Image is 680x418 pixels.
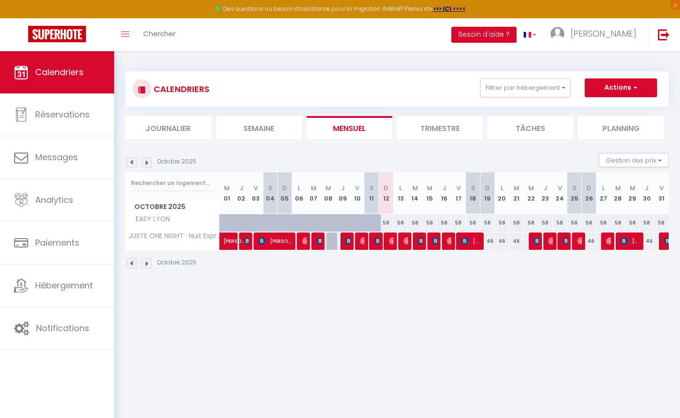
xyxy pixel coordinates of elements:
[585,78,657,97] button: Actions
[408,172,422,214] th: 14
[654,214,669,232] div: 58
[447,232,451,250] span: [PERSON_NAME]
[596,214,610,232] div: 58
[659,184,664,193] abbr: V
[224,227,245,245] span: [PERSON_NAME]
[28,26,86,42] img: Super Booking
[244,232,248,250] span: [PERSON_NAME]
[553,214,567,232] div: 58
[370,184,374,193] abbr: S
[509,214,524,232] div: 58
[151,78,209,100] h3: CALENDRIERS
[278,172,292,214] th: 05
[35,151,78,163] span: Messages
[615,184,621,193] abbr: M
[292,172,307,214] th: 06
[528,184,534,193] abbr: M
[126,200,219,214] span: Octobre 2025
[427,184,433,193] abbr: M
[379,172,394,214] th: 12
[658,29,670,40] img: logout
[606,232,610,250] span: [PERSON_NAME]
[582,232,596,250] div: 46
[234,172,248,214] th: 02
[417,232,422,250] span: [PERSON_NAME]
[577,232,582,250] span: [PERSON_NAME]
[263,172,278,214] th: 04
[466,172,480,214] th: 18
[480,232,495,250] div: 46
[487,116,573,139] li: Tâches
[131,175,214,192] input: Rechercher un logement...
[35,66,84,78] span: Calendriers
[127,214,172,224] span: EASY LYON
[384,184,388,193] abbr: D
[364,172,379,214] th: 11
[620,232,640,250] span: [PERSON_NAME]
[433,5,466,13] a: >>> ICI <<<<
[254,184,258,193] abbr: V
[408,214,422,232] div: 58
[563,232,567,250] span: [PERSON_NAME]
[610,172,625,214] th: 28
[220,172,234,214] th: 01
[143,29,176,39] span: Chercher
[422,214,437,232] div: 58
[268,184,272,193] abbr: S
[389,232,394,250] span: [PERSON_NAME]
[136,18,183,51] a: Chercher
[543,18,648,51] a: ... [PERSON_NAME]
[582,172,596,214] th: 26
[599,153,669,167] button: Gestion des prix
[625,214,640,232] div: 58
[480,214,495,232] div: 58
[298,184,301,193] abbr: L
[596,172,610,214] th: 27
[524,214,538,232] div: 58
[240,184,243,193] abbr: J
[125,116,211,139] li: Journalier
[403,232,408,250] span: [PERSON_NAME]
[495,214,510,232] div: 58
[578,116,664,139] li: Planning
[582,214,596,232] div: 58
[216,116,302,139] li: Semaine
[538,214,553,232] div: 58
[640,214,654,232] div: 58
[514,184,519,193] abbr: M
[485,184,490,193] abbr: D
[379,214,394,232] div: 58
[422,172,437,214] th: 15
[451,172,466,214] th: 17
[480,78,571,97] button: Filtrer par hébergement
[451,27,517,43] button: Besoin d'aide ?
[325,184,331,193] abbr: M
[35,108,90,120] span: Réservations
[360,232,364,250] span: [PERSON_NAME]
[355,184,359,193] abbr: V
[224,184,230,193] abbr: M
[543,184,547,193] abbr: J
[550,27,564,41] img: ...
[558,184,562,193] abbr: V
[341,184,345,193] abbr: J
[282,184,287,193] abbr: D
[495,232,510,250] div: 46
[311,184,317,193] abbr: M
[640,232,654,250] div: 46
[509,232,524,250] div: 46
[548,232,553,250] span: [PERSON_NAME]
[567,172,582,214] th: 25
[399,184,402,193] abbr: L
[654,172,669,214] th: 31
[553,172,567,214] th: 24
[630,184,635,193] abbr: M
[307,116,393,139] li: Mensuel
[524,172,538,214] th: 22
[35,194,73,206] span: Analytics
[442,184,446,193] abbr: J
[466,214,480,232] div: 58
[220,232,234,250] a: [PERSON_NAME]
[495,172,510,214] th: 20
